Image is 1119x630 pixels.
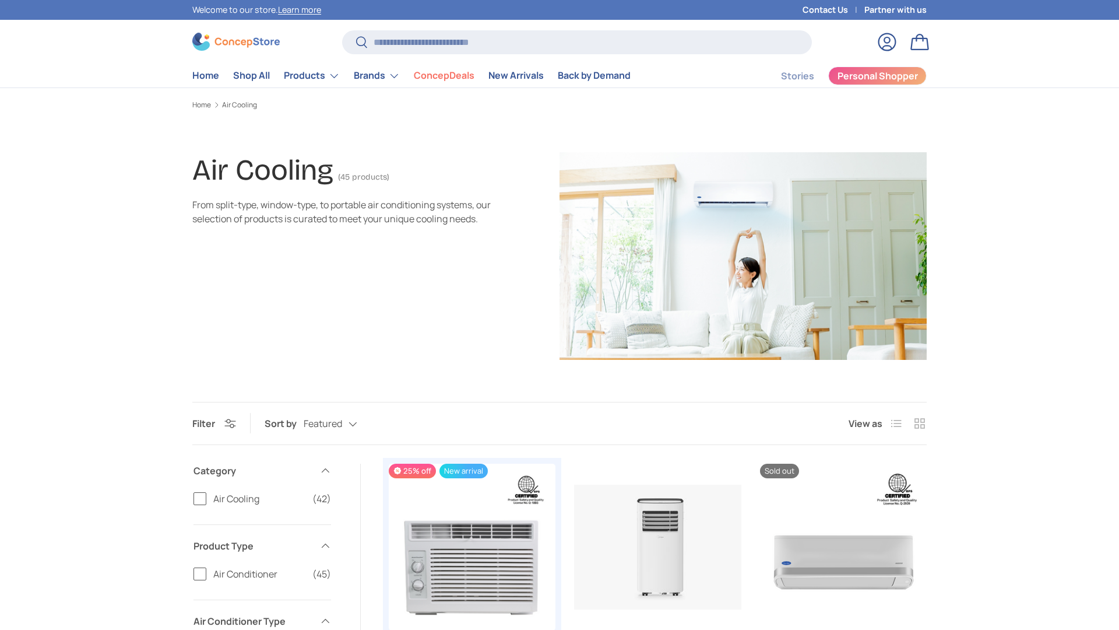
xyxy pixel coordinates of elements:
button: Filter [192,417,236,430]
span: Product Type [193,539,312,553]
a: Personal Shopper [828,66,927,85]
span: (45) [312,567,331,581]
summary: Products [277,64,347,87]
span: New arrival [439,464,488,478]
a: Brands [354,64,400,87]
span: Featured [304,418,342,429]
span: Sold out [760,464,799,478]
a: Back by Demand [558,64,631,87]
nav: Primary [192,64,631,87]
summary: Brands [347,64,407,87]
img: ConcepStore [192,33,280,51]
a: Partner with us [864,3,927,16]
span: Air Conditioner Type [193,614,312,628]
a: Products [284,64,340,87]
nav: Secondary [753,64,927,87]
span: 25% off [389,464,436,478]
a: Contact Us [803,3,864,16]
label: Sort by [265,416,304,430]
a: Home [192,64,219,87]
span: Air Cooling [213,492,305,506]
nav: Breadcrumbs [192,100,927,110]
span: (45 products) [338,172,389,182]
summary: Product Type [193,525,331,567]
span: Personal Shopper [838,71,918,80]
span: Category [193,464,312,478]
span: Air Conditioner [213,567,305,581]
a: Stories [781,65,814,87]
span: Filter [192,417,215,430]
h1: Air Cooling [192,153,333,187]
p: Welcome to our store. [192,3,321,16]
a: Home [192,101,211,108]
a: ConcepDeals [414,64,474,87]
a: Shop All [233,64,270,87]
button: Featured [304,414,381,434]
span: (42) [312,492,331,506]
div: From split-type, window-type, to portable air conditioning systems, our selection of products is ... [192,198,494,226]
summary: Category [193,450,331,492]
a: New Arrivals [488,64,544,87]
a: Learn more [278,4,321,15]
a: Air Cooling [222,101,257,108]
span: View as [849,416,882,430]
img: Air Cooling | ConcepStore [559,152,927,360]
